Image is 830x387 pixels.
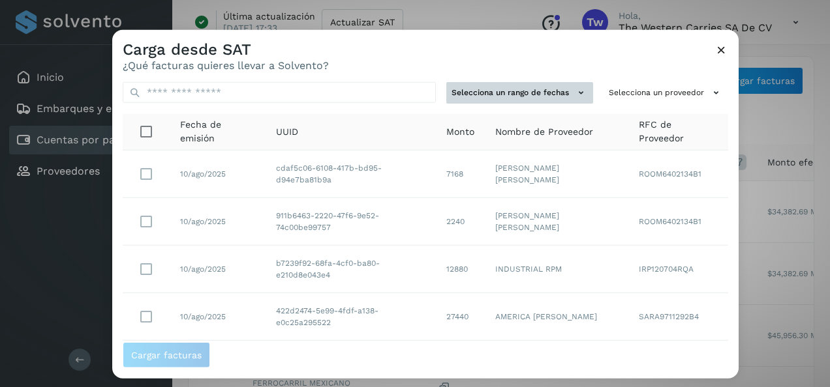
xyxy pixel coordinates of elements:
[170,246,266,293] td: 10/ago/2025
[436,150,485,198] td: 7168
[485,198,628,246] td: [PERSON_NAME] [PERSON_NAME]
[131,350,202,359] span: Cargar facturas
[628,293,728,341] td: SARA9711292B4
[446,82,593,104] button: Selecciona un rango de fechas
[266,150,437,198] td: cdaf5c06-6108-417b-bd95-d94e7ba81b9a
[485,246,628,293] td: INDUSTRIAL RPM
[628,150,728,198] td: ROOM6402134B1
[123,59,329,72] p: ¿Qué facturas quieres llevar a Solvento?
[604,82,728,104] button: Selecciona un proveedor
[485,150,628,198] td: [PERSON_NAME] [PERSON_NAME]
[446,125,474,139] span: Monto
[276,125,298,139] span: UUID
[123,40,329,59] h3: Carga desde SAT
[436,293,485,341] td: 27440
[180,118,255,145] span: Fecha de emisión
[485,293,628,341] td: AMERICA [PERSON_NAME]
[170,293,266,341] td: 10/ago/2025
[123,341,210,367] button: Cargar facturas
[436,198,485,246] td: 2240
[495,125,593,139] span: Nombre de Proveedor
[628,246,728,293] td: IRP120704RQA
[266,246,437,293] td: b7239f92-68fa-4cf0-ba80-e210d8e043e4
[639,118,718,145] span: RFC de Proveedor
[266,198,437,246] td: 911b6463-2220-47f6-9e52-74c00be99757
[436,246,485,293] td: 12880
[266,293,437,341] td: 422d2474-5e99-4fdf-a138-e0c25a295522
[628,198,728,246] td: ROOM6402134B1
[170,150,266,198] td: 10/ago/2025
[170,198,266,246] td: 10/ago/2025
